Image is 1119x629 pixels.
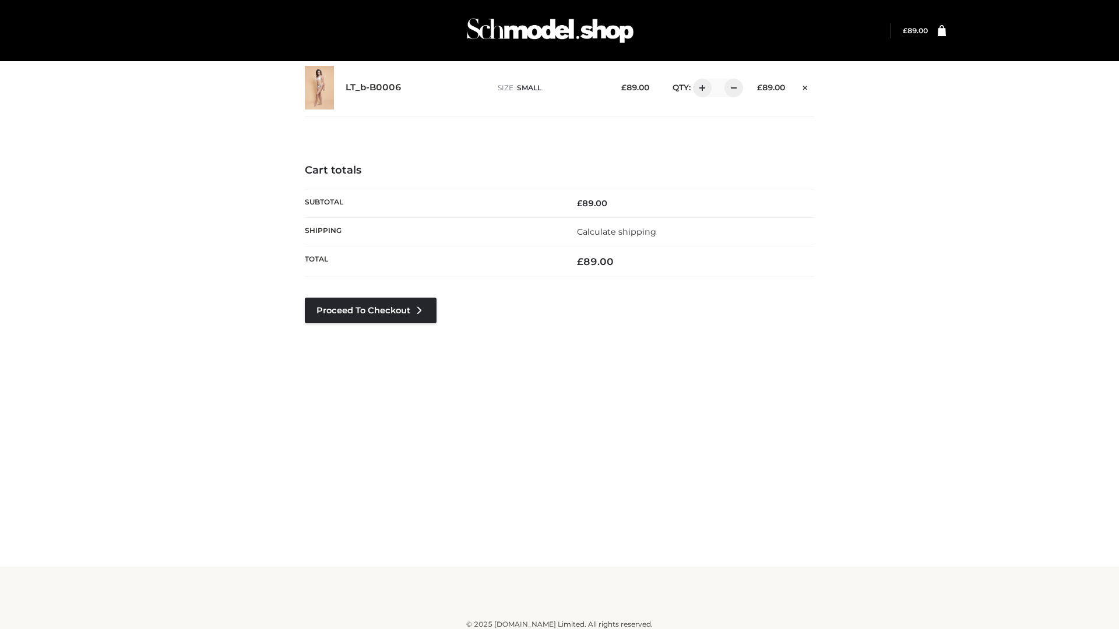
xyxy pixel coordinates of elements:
span: SMALL [517,83,541,92]
a: Proceed to Checkout [305,298,437,323]
th: Total [305,246,559,277]
a: £89.00 [903,26,928,35]
a: Calculate shipping [577,227,656,237]
th: Shipping [305,217,559,246]
span: £ [621,83,627,92]
div: QTY: [661,79,739,97]
a: LT_b-B0006 [346,82,402,93]
bdi: 89.00 [577,198,607,209]
span: £ [577,198,582,209]
bdi: 89.00 [757,83,785,92]
a: Remove this item [797,79,814,94]
p: size : [498,83,603,93]
th: Subtotal [305,189,559,217]
h4: Cart totals [305,164,814,177]
bdi: 89.00 [577,256,614,267]
img: Schmodel Admin 964 [463,8,638,54]
span: £ [903,26,907,35]
bdi: 89.00 [621,83,649,92]
span: £ [757,83,762,92]
span: £ [577,256,583,267]
bdi: 89.00 [903,26,928,35]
